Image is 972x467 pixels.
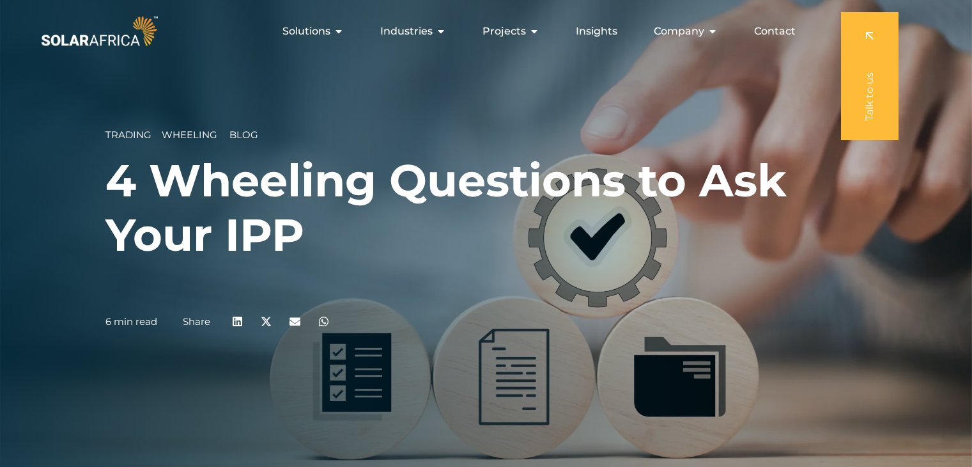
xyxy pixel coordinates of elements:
div: Share on x-twitter [252,307,281,336]
a: Contact [754,24,796,39]
a: Share [183,315,210,328]
span: __ [151,129,162,141]
span: Trading [105,129,151,141]
span: Wheeling [162,129,217,141]
span: Solutions [282,24,330,39]
div: Menu Toggle [160,19,806,44]
nav: Menu [160,19,806,44]
span: Projects [482,24,526,39]
div: Share on whatsapp [309,307,338,336]
h1: 4 Wheeling Questions to Ask Your IPP [105,154,867,262]
p: 6 min read [105,316,157,328]
span: Industries [380,24,433,39]
span: Company [654,24,704,39]
a: Insights [576,24,617,39]
div: Share on email [281,307,309,336]
div: Share on linkedin [223,307,252,336]
span: Blog [229,129,258,141]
